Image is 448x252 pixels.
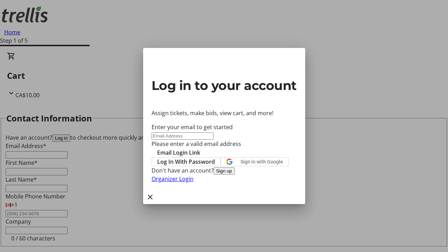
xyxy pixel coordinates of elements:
[152,157,220,166] button: Log In With Password
[152,109,297,117] p: Assign tickets, make bids, view cart, and more!
[143,190,157,204] button: Close
[240,159,283,164] span: Sign in with Google
[152,175,194,183] a: Organizer Login
[157,148,200,157] span: Email Login Link
[152,123,233,131] label: Enter your email to get started
[152,132,213,140] input: Email Address
[213,167,235,175] button: Sign up
[152,148,206,157] button: Email Login Link
[220,157,289,166] button: Sign in with Google
[152,140,297,148] tr-error: Please enter a valid email address
[152,76,297,95] h2: Log in to your account
[157,157,215,166] span: Log In With Password
[152,166,297,175] div: Don't have an account?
